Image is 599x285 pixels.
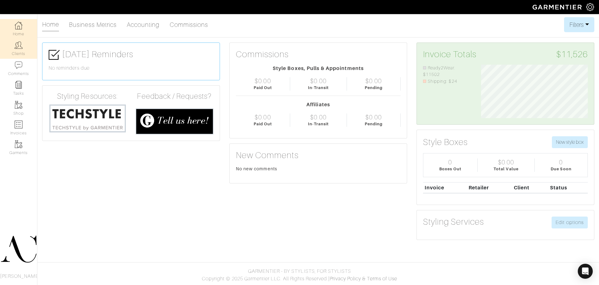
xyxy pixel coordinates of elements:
div: $0.00 [255,113,271,121]
img: gear-icon-white-bd11855cb880d31180b6d7d6211b90ccbf57a29d726f0c71d8c61bd08dd39cc2.png [586,3,594,11]
th: Retailer [467,182,512,193]
div: Affiliates [236,101,401,108]
img: garmentier-logo-header-white-b43fb05a5012e4ada735d5af1a66efaba907eab6374d6393d1fbf88cb4ef424d.png [529,2,586,12]
div: 0 [448,158,452,166]
a: Home [42,18,59,32]
div: $0.00 [498,158,514,166]
button: New style box [552,136,588,148]
a: Privacy Policy & Terms of Use [330,276,397,282]
div: $0.00 [365,77,382,85]
a: Commissions [170,18,208,31]
th: Invoice [423,182,467,193]
h3: New Comments [236,150,401,161]
h4: Feedback / Requests? [136,92,213,101]
div: Pending [365,121,382,127]
div: $0.00 [310,77,326,85]
div: Pending [365,85,382,91]
div: In-Transit [308,121,329,127]
div: Paid Out [254,85,272,91]
img: garments-icon-b7da505a4dc4fd61783c78ac3ca0ef83fa9d6f193b1c9dc38574b1d14d53ca28.png [15,140,22,148]
span: Copyright © 2025 Garmentier LLC. All Rights Reserved. [202,276,328,282]
div: $0.00 [310,113,326,121]
img: techstyle-93310999766a10050dc78ceb7f971a75838126fd19372ce40ba20cdf6a89b94b.png [49,103,126,133]
div: Due Soon [551,166,571,172]
a: Edit options [552,217,588,228]
li: Shipping: $24 [423,78,472,85]
div: Total Value [494,166,519,172]
a: Business Metrics [69,18,117,31]
img: clients-icon-6bae9207a08558b7cb47a8932f037763ab4055f8c8b6bfacd5dc20c3e0201464.png [15,41,22,49]
h4: Styling Resources: [49,92,126,101]
th: Status [548,182,588,193]
img: check-box-icon-36a4915ff3ba2bd8f6e4f29bc755bb66becd62c870f447fc0dd1365fcfddab58.png [49,49,60,60]
h3: Invoice Totals [423,49,588,60]
li: Ready2Wear: $11502 [423,65,472,78]
div: Paid Out [254,121,272,127]
img: comment-icon-a0a6a9ef722e966f86d9cbdc48e553b5cf19dbc54f86b18d962a5391bc8f6eb6.png [15,61,22,69]
th: Client [512,182,548,193]
h3: [DATE] Reminders [49,49,213,60]
div: $0.00 [365,113,382,121]
h3: Styling Services [423,217,484,227]
img: dashboard-icon-dbcd8f5a0b271acd01030246c82b418ddd0df26cd7fceb0bd07c9910d44c42f6.png [15,22,22,29]
img: orders-icon-0abe47150d42831381b5fb84f609e132dff9fe21cb692f30cb5eec754e2cba89.png [15,121,22,128]
div: $0.00 [255,77,271,85]
div: No new comments [236,166,401,172]
img: feedback_requests-3821251ac2bd56c73c230f3229a5b25d6eb027adea667894f41107c140538ee0.png [136,108,213,134]
div: In-Transit [308,85,329,91]
h6: No reminders due [49,65,213,71]
h3: Commissions [236,49,289,60]
img: reminder-icon-8004d30b9f0a5d33ae49ab947aed9ed385cf756f9e5892f1edd6e32f2345188e.png [15,81,22,89]
div: Boxes Out [439,166,461,172]
div: 0 [559,158,563,166]
h3: Style Boxes [423,137,468,147]
button: Filters [564,17,594,32]
div: Open Intercom Messenger [578,264,593,279]
span: $11,526 [556,49,588,60]
div: Style Boxes, Pulls & Appointments [236,65,401,72]
a: Accounting [127,18,160,31]
img: garments-icon-b7da505a4dc4fd61783c78ac3ca0ef83fa9d6f193b1c9dc38574b1d14d53ca28.png [15,101,22,109]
